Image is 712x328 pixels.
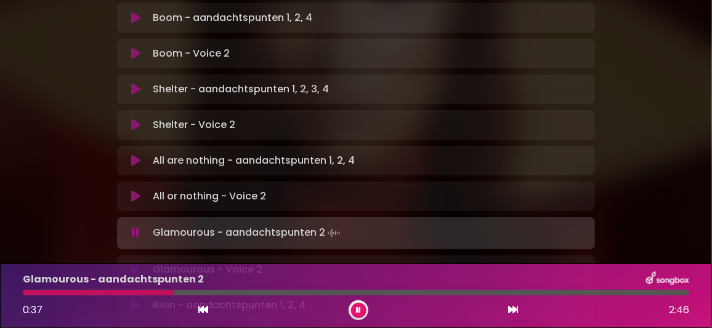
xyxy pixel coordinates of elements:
[23,303,42,317] span: 0:37
[669,303,689,318] span: 2:46
[325,225,342,242] img: waveform4.gif
[153,10,312,25] p: Boom - aandachtspunten 1, 2, 4
[153,153,355,168] p: All are nothing - aandachtspunten 1, 2, 4
[646,271,689,287] img: songbox-logo-white.png
[153,82,329,97] p: Shelter - aandachtspunten 1, 2, 3, 4
[153,118,235,132] p: Shelter - Voice 2
[153,189,266,204] p: All or nothing - Voice 2
[23,272,204,287] p: Glamourous - aandachtspunten 2
[153,225,342,242] p: Glamourous - aandachtspunten 2
[153,263,262,278] p: Glamourous - Voice 2
[153,46,230,61] p: Boom - Voice 2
